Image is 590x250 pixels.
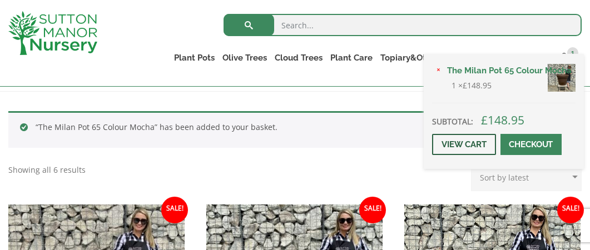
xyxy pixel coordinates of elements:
[500,134,562,155] a: Checkout
[481,112,488,128] span: £
[224,14,582,36] input: Search...
[548,64,576,92] img: The Milan Pot 65 Colour Mocha
[219,50,271,66] a: Olive Trees
[161,197,188,223] span: Sale!
[452,79,492,92] span: 1 ×
[443,62,576,79] a: The Milan Pot 65 Colour Mocha
[326,50,376,66] a: Plant Care
[517,50,556,66] a: Contact
[432,116,473,127] strong: Subtotal:
[443,50,475,66] a: About
[463,80,492,91] bdi: 148.95
[463,80,467,91] span: £
[376,50,443,66] a: Topiary&Other
[8,11,97,55] img: logo
[8,163,86,177] p: Showing all 6 results
[481,112,524,128] bdi: 148.95
[557,197,584,223] span: Sale!
[475,50,517,66] a: Delivery
[8,111,582,148] div: “The Milan Pot 65 Colour Mocha” has been added to your basket.
[359,197,386,223] span: Sale!
[170,50,219,66] a: Plant Pots
[271,50,326,66] a: Cloud Trees
[471,163,582,191] select: Shop order
[556,50,582,66] a: 1
[432,65,444,77] a: Remove The Milan Pot 65 Colour Mocha from basket
[567,47,578,58] span: 1
[432,134,496,155] a: View cart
